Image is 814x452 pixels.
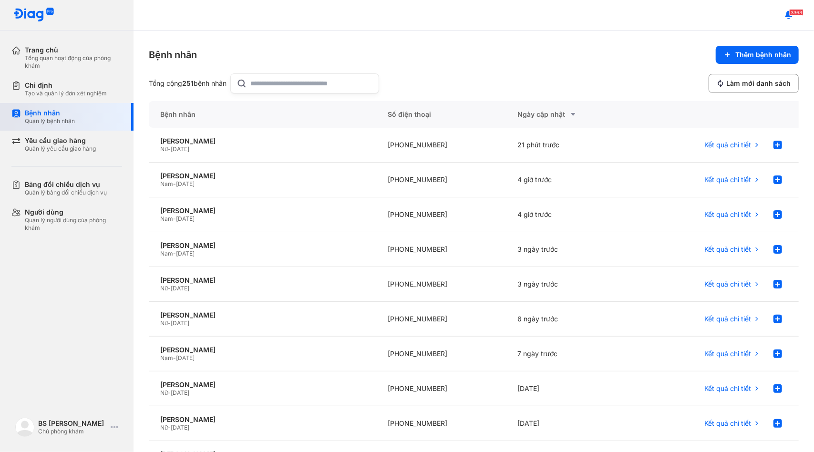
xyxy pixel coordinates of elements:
[376,267,506,302] div: [PHONE_NUMBER]
[160,241,365,250] div: [PERSON_NAME]
[25,54,122,70] div: Tổng quan hoạt động của phòng khám
[149,101,376,128] div: Bệnh nhân
[25,81,107,90] div: Chỉ định
[160,172,365,180] div: [PERSON_NAME]
[506,302,637,337] div: 6 ngày trước
[25,180,107,189] div: Bảng đối chiếu dịch vụ
[160,180,173,187] span: Nam
[176,354,195,361] span: [DATE]
[506,128,637,163] div: 21 phút trước
[506,232,637,267] div: 3 ngày trước
[704,280,751,288] span: Kết quả chi tiết
[176,250,195,257] span: [DATE]
[25,90,107,97] div: Tạo và quản lý đơn xét nghiệm
[160,415,365,424] div: [PERSON_NAME]
[168,319,171,327] span: -
[25,109,75,117] div: Bệnh nhân
[160,206,365,215] div: [PERSON_NAME]
[25,216,122,232] div: Quản lý người dùng của phòng khám
[25,136,96,145] div: Yêu cầu giao hàng
[173,250,176,257] span: -
[173,354,176,361] span: -
[506,163,637,197] div: 4 giờ trước
[704,349,751,358] span: Kết quả chi tiết
[506,267,637,302] div: 3 ngày trước
[704,141,751,149] span: Kết quả chi tiết
[506,337,637,371] div: 7 ngày trước
[704,384,751,393] span: Kết quả chi tiết
[160,389,168,396] span: Nữ
[518,109,625,120] div: Ngày cập nhật
[160,250,173,257] span: Nam
[15,418,34,437] img: logo
[726,79,791,88] span: Làm mới danh sách
[160,311,365,319] div: [PERSON_NAME]
[376,128,506,163] div: [PHONE_NUMBER]
[376,406,506,441] div: [PHONE_NUMBER]
[160,276,365,285] div: [PERSON_NAME]
[171,389,189,396] span: [DATE]
[506,406,637,441] div: [DATE]
[182,79,194,87] span: 251
[376,371,506,406] div: [PHONE_NUMBER]
[160,380,365,389] div: [PERSON_NAME]
[506,197,637,232] div: 4 giờ trước
[704,245,751,254] span: Kết quả chi tiết
[506,371,637,406] div: [DATE]
[38,419,107,428] div: BS [PERSON_NAME]
[176,180,195,187] span: [DATE]
[160,319,168,327] span: Nữ
[149,48,197,62] div: Bệnh nhân
[735,51,791,59] span: Thêm bệnh nhân
[376,163,506,197] div: [PHONE_NUMBER]
[168,424,171,431] span: -
[704,175,751,184] span: Kết quả chi tiết
[789,9,804,16] span: 3363
[160,354,173,361] span: Nam
[160,424,168,431] span: Nữ
[171,145,189,153] span: [DATE]
[25,117,75,125] div: Quản lý bệnh nhân
[704,315,751,323] span: Kết quả chi tiết
[38,428,107,435] div: Chủ phòng khám
[376,302,506,337] div: [PHONE_NUMBER]
[704,419,751,428] span: Kết quả chi tiết
[376,101,506,128] div: Số điện thoại
[176,215,195,222] span: [DATE]
[376,337,506,371] div: [PHONE_NUMBER]
[168,145,171,153] span: -
[25,208,122,216] div: Người dùng
[25,189,107,196] div: Quản lý bảng đối chiếu dịch vụ
[160,346,365,354] div: [PERSON_NAME]
[160,137,365,145] div: [PERSON_NAME]
[25,46,122,54] div: Trang chủ
[716,46,799,64] button: Thêm bệnh nhân
[173,215,176,222] span: -
[171,285,189,292] span: [DATE]
[168,389,171,396] span: -
[704,210,751,219] span: Kết quả chi tiết
[168,285,171,292] span: -
[25,145,96,153] div: Quản lý yêu cầu giao hàng
[160,145,168,153] span: Nữ
[160,215,173,222] span: Nam
[709,74,799,93] button: Làm mới danh sách
[13,8,54,22] img: logo
[171,319,189,327] span: [DATE]
[160,285,168,292] span: Nữ
[149,79,227,88] div: Tổng cộng bệnh nhân
[173,180,176,187] span: -
[376,197,506,232] div: [PHONE_NUMBER]
[171,424,189,431] span: [DATE]
[376,232,506,267] div: [PHONE_NUMBER]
